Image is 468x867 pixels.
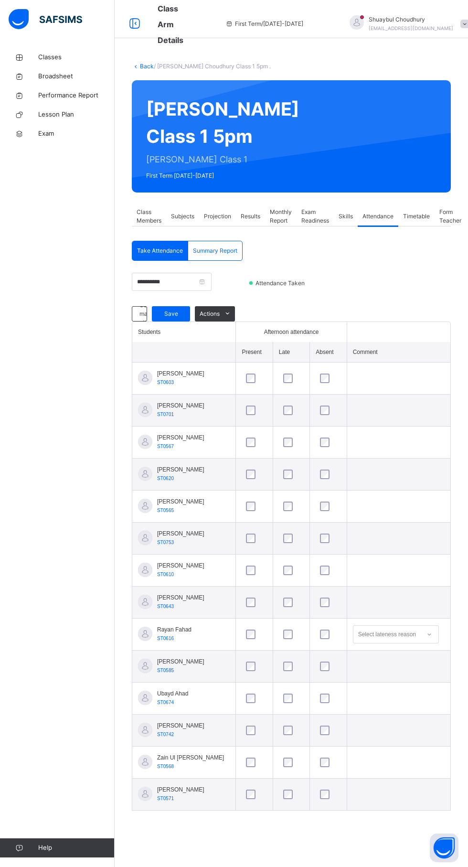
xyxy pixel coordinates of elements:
[430,834,458,862] button: Open asap
[157,668,174,673] span: ST0585
[157,604,174,609] span: ST0643
[158,4,183,45] span: Class Arm Details
[301,208,329,225] span: Exam Readiness
[137,208,161,225] span: Class Members
[157,700,174,705] span: ST0674
[157,785,204,794] span: [PERSON_NAME]
[347,342,450,363] th: Comment
[310,342,347,363] th: Absent
[157,732,174,737] span: ST0742
[157,380,174,385] span: ST0603
[157,572,174,577] span: ST0610
[339,212,353,221] span: Skills
[38,91,115,100] span: Performance Report
[157,540,174,545] span: ST0753
[255,279,308,288] span: Attendance Taken
[157,593,204,602] span: [PERSON_NAME]
[157,657,204,666] span: [PERSON_NAME]
[9,9,82,29] img: safsims
[140,63,154,70] a: Back
[403,212,430,221] span: Timetable
[157,636,174,641] span: ST0616
[225,20,303,28] span: session/term information
[38,72,115,81] span: Broadsheet
[157,476,174,481] span: ST0620
[139,301,170,327] span: Use manual attendance
[157,796,174,801] span: ST0571
[157,465,204,474] span: [PERSON_NAME]
[38,53,115,62] span: Classes
[358,625,416,643] div: Select lateness reason
[204,212,231,221] span: Projection
[157,433,204,442] span: [PERSON_NAME]
[241,212,260,221] span: Results
[38,110,115,119] span: Lesson Plan
[200,310,220,318] span: Actions
[362,212,394,221] span: Attendance
[369,15,453,24] span: Shuaybul Choudhury
[157,497,204,506] span: [PERSON_NAME]
[157,412,174,417] span: ST0701
[157,444,174,449] span: ST0567
[157,369,204,378] span: [PERSON_NAME]
[157,625,191,634] span: Rayan Fahad
[236,342,273,363] th: Present
[439,208,461,225] span: Form Teacher
[270,208,292,225] span: Monthly Report
[159,310,183,318] span: Save
[38,129,115,139] span: Exam
[38,843,114,853] span: Help
[157,401,204,410] span: [PERSON_NAME]
[157,508,174,513] span: ST0565
[157,561,204,570] span: [PERSON_NAME]
[157,689,188,698] span: Ubayd Ahad
[171,212,194,221] span: Subjects
[264,328,319,336] span: Afternoon attendance
[193,246,237,255] span: Summary Report
[157,529,204,538] span: [PERSON_NAME]
[132,322,236,342] th: Students
[137,246,183,255] span: Take Attendance
[146,171,299,180] span: First Term [DATE]-[DATE]
[273,342,309,363] th: Late
[369,25,453,31] span: [EMAIL_ADDRESS][DOMAIN_NAME]
[154,63,271,70] span: / [PERSON_NAME] Choudhury Class 1 5pm .
[157,721,204,730] span: [PERSON_NAME]
[157,764,174,769] span: ST0568
[157,753,224,762] span: Zain Ul [PERSON_NAME]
